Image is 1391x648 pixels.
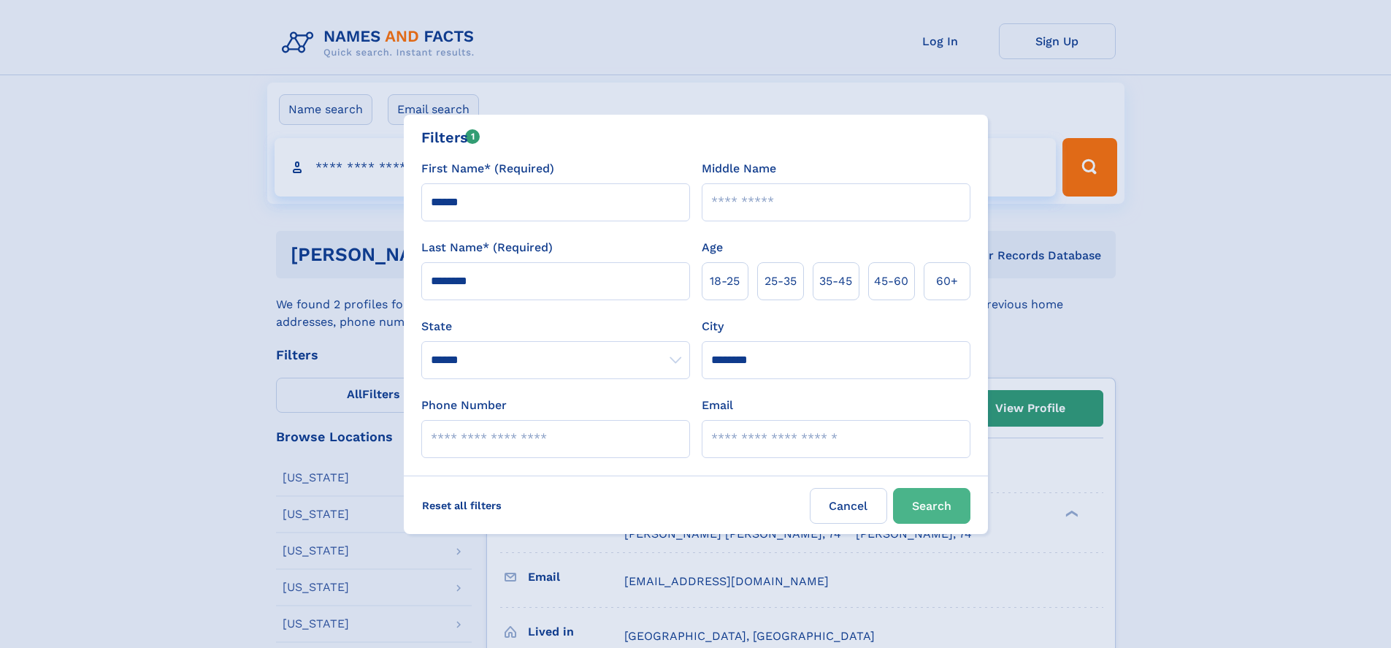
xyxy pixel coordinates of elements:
[702,318,724,335] label: City
[710,272,740,290] span: 18‑25
[421,239,553,256] label: Last Name* (Required)
[702,397,733,414] label: Email
[702,239,723,256] label: Age
[936,272,958,290] span: 60+
[810,488,887,524] label: Cancel
[421,397,507,414] label: Phone Number
[893,488,970,524] button: Search
[765,272,797,290] span: 25‑35
[413,488,511,523] label: Reset all filters
[702,160,776,178] label: Middle Name
[421,126,480,148] div: Filters
[874,272,908,290] span: 45‑60
[421,318,690,335] label: State
[819,272,852,290] span: 35‑45
[421,160,554,178] label: First Name* (Required)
